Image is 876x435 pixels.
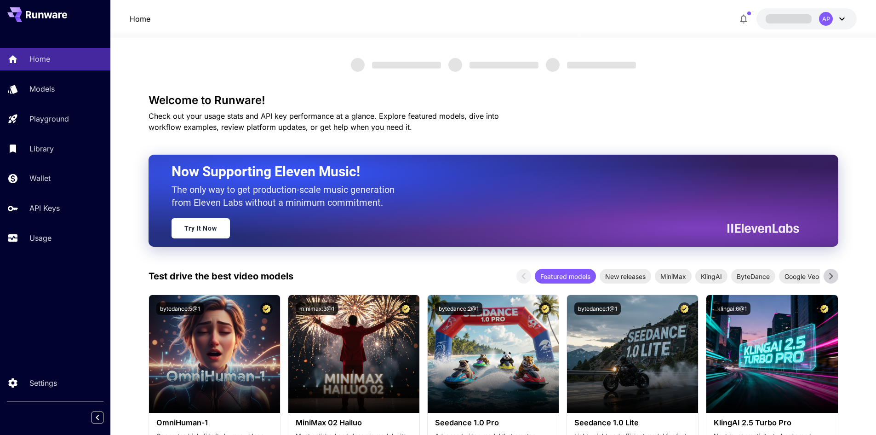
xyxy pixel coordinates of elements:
[29,83,55,94] p: Models
[296,418,412,427] h3: MiniMax 02 Hailuo
[172,183,401,209] p: The only way to get production-scale music generation from Eleven Labs without a minimum commitment.
[539,302,551,315] button: Certified Model – Vetted for best performance and includes a commercial license.
[149,111,499,132] span: Check out your usage stats and API key performance at a glance. Explore featured models, dive int...
[296,302,338,315] button: minimax:3@1
[156,418,273,427] h3: OmniHuman‑1
[714,418,830,427] h3: KlingAI 2.5 Turbo Pro
[779,272,824,281] span: Google Veo
[29,173,51,184] p: Wallet
[172,218,230,238] a: Try It Now
[567,295,698,413] img: alt
[149,94,838,107] h3: Welcome to Runware!
[29,377,57,389] p: Settings
[428,295,559,413] img: alt
[818,302,830,315] button: Certified Model – Vetted for best performance and includes a commercial license.
[535,269,596,284] div: Featured models
[756,8,857,29] button: AP
[92,412,103,423] button: Collapse sidebar
[435,302,482,315] button: bytedance:2@1
[819,12,833,26] div: AP
[400,302,412,315] button: Certified Model – Vetted for best performance and includes a commercial license.
[695,272,727,281] span: KlingAI
[29,203,60,214] p: API Keys
[731,272,775,281] span: ByteDance
[435,418,551,427] h3: Seedance 1.0 Pro
[149,295,280,413] img: alt
[29,143,54,154] p: Library
[149,269,293,283] p: Test drive the best video models
[130,13,150,24] nav: breadcrumb
[29,53,50,64] p: Home
[288,295,419,413] img: alt
[98,409,110,426] div: Collapse sidebar
[260,302,273,315] button: Certified Model – Vetted for best performance and includes a commercial license.
[600,269,651,284] div: New releases
[731,269,775,284] div: ByteDance
[655,269,692,284] div: MiniMax
[29,113,69,124] p: Playground
[29,232,52,244] p: Usage
[156,302,204,315] button: bytedance:5@1
[779,269,824,284] div: Google Veo
[714,302,750,315] button: klingai:6@1
[172,163,792,180] h2: Now Supporting Eleven Music!
[535,272,596,281] span: Featured models
[130,13,150,24] a: Home
[678,302,691,315] button: Certified Model – Vetted for best performance and includes a commercial license.
[600,272,651,281] span: New releases
[655,272,692,281] span: MiniMax
[695,269,727,284] div: KlingAI
[574,302,621,315] button: bytedance:1@1
[706,295,837,413] img: alt
[574,418,691,427] h3: Seedance 1.0 Lite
